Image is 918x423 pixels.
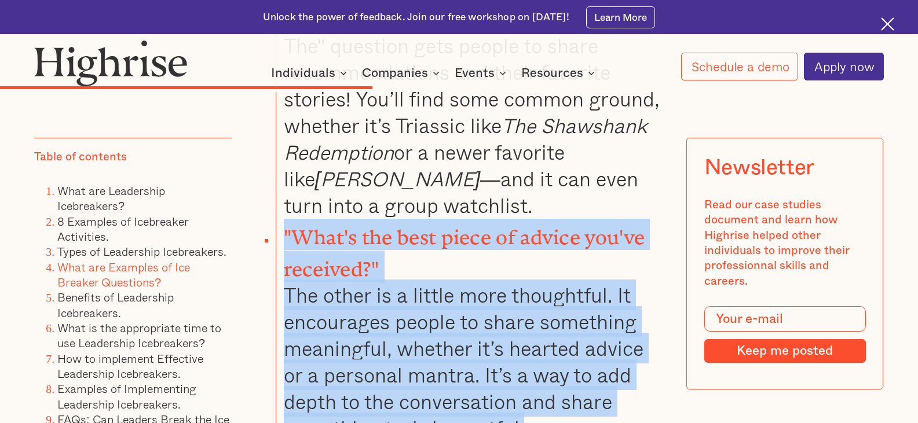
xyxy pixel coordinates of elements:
a: What are Examples of Ice Breaker Questions? [57,258,190,291]
a: What are Leadership Icebreakers? [57,182,165,215]
div: Read our case studies document and learn how Highrise helped other individuals to improve their p... [704,197,866,289]
div: Events [455,66,510,80]
div: Companies [362,66,428,80]
a: Schedule a demo [681,53,798,80]
div: Events [455,66,495,80]
form: Modal Form [704,306,866,363]
div: Table of contents [34,150,127,165]
a: How to implement Effective Leadership Icebreakers. [57,350,203,382]
div: Newsletter [704,155,814,180]
div: Unlock the power of feedback. Join our free workshop on [DATE]! [263,10,569,24]
div: Individuals [271,66,335,80]
img: Highrise logo [34,40,188,86]
input: Your e-mail [704,306,866,332]
a: 8 Examples of Icebreaker Activities. [57,212,188,245]
a: Apply now [804,53,883,80]
em: [PERSON_NAME] [315,163,481,194]
em: The Shawshank Redemption [284,110,646,167]
a: Learn More [586,6,655,28]
div: Individuals [271,66,350,80]
a: Examples of Implementing Leadership Icebreakers. [57,380,196,413]
div: Companies [362,66,443,80]
a: Benefits of Leadership Icebreakers. [57,289,174,322]
a: Types of Leadership Icebreakers. [57,242,226,260]
img: Cross icon [881,17,894,31]
input: Keep me posted [704,339,866,363]
div: Resources [521,66,598,80]
strong: "What's the best piece of advice you've received?" [284,226,645,270]
a: What is the appropriate time to use Leadership Icebreakers? [57,319,221,352]
div: Resources [521,66,583,80]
